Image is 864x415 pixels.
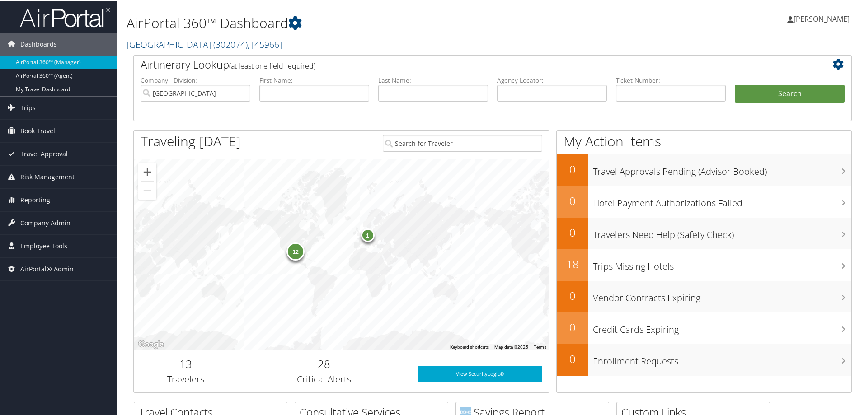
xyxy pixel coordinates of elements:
label: First Name: [259,75,369,84]
h3: Travelers [141,372,231,385]
label: Last Name: [378,75,488,84]
h2: 18 [557,256,588,271]
label: Ticket Number: [616,75,726,84]
button: Zoom in [138,162,156,180]
button: Zoom out [138,181,156,199]
h2: 0 [557,350,588,366]
a: 0Credit Cards Expiring [557,312,851,343]
label: Agency Locator: [497,75,607,84]
span: Travel Approval [20,142,68,164]
h2: 0 [557,319,588,334]
input: Search for Traveler [383,134,542,151]
a: 0Hotel Payment Authorizations Failed [557,185,851,217]
h3: Credit Cards Expiring [593,318,851,335]
span: Book Travel [20,119,55,141]
span: , [ 45966 ] [248,37,282,50]
h3: Hotel Payment Authorizations Failed [593,191,851,209]
span: Trips [20,96,36,118]
h3: Travel Approvals Pending (Advisor Booked) [593,160,851,177]
h2: 0 [557,287,588,303]
img: Google [136,338,166,350]
h2: 0 [557,161,588,176]
div: 1 [361,227,374,241]
h3: Enrollment Requests [593,350,851,367]
h3: Travelers Need Help (Safety Check) [593,223,851,240]
span: Risk Management [20,165,75,187]
h1: AirPortal 360™ Dashboard [127,13,615,32]
span: [PERSON_NAME] [794,13,850,23]
span: Company Admin [20,211,70,233]
button: Keyboard shortcuts [450,343,489,350]
span: ( 302074 ) [213,37,248,50]
a: 18Trips Missing Hotels [557,248,851,280]
h2: 0 [557,192,588,208]
h2: 28 [244,355,404,371]
div: 12 [286,242,305,260]
span: Employee Tools [20,234,67,256]
button: Search [735,84,845,102]
span: Reporting [20,188,50,210]
a: 0Travel Approvals Pending (Advisor Booked) [557,154,851,185]
h2: Airtinerary Lookup [141,56,785,71]
img: airportal-logo.png [20,6,110,27]
h1: My Action Items [557,131,851,150]
label: Company - Division: [141,75,250,84]
h2: 0 [557,224,588,239]
h3: Critical Alerts [244,372,404,385]
span: Map data ©2025 [494,344,528,349]
a: View SecurityLogic® [418,365,542,381]
a: [GEOGRAPHIC_DATA] [127,37,282,50]
a: 0Travelers Need Help (Safety Check) [557,217,851,248]
a: Open this area in Google Maps (opens a new window) [136,338,166,350]
a: Terms (opens in new tab) [534,344,546,349]
span: Dashboards [20,32,57,55]
h2: 13 [141,355,231,371]
span: AirPortal® Admin [20,257,74,280]
span: (at least one field required) [229,60,315,70]
h3: Trips Missing Hotels [593,255,851,272]
a: 0Enrollment Requests [557,343,851,375]
a: [PERSON_NAME] [787,5,859,32]
h1: Traveling [DATE] [141,131,241,150]
a: 0Vendor Contracts Expiring [557,280,851,312]
h3: Vendor Contracts Expiring [593,286,851,303]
